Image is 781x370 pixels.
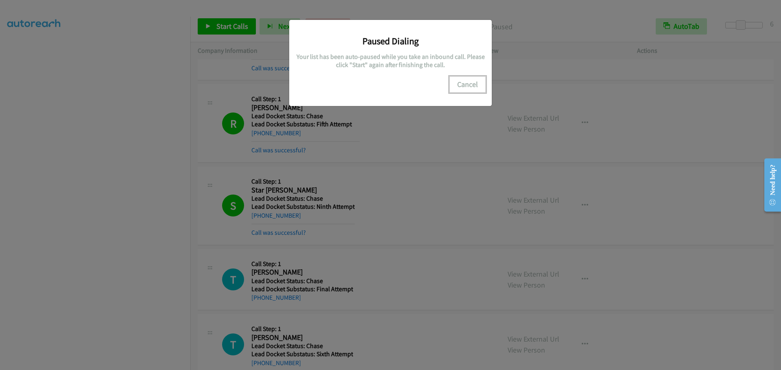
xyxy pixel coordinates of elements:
[757,153,781,217] iframe: Resource Center
[295,53,486,69] h5: Your list has been auto-paused while you take an inbound call. Please click "Start" again after f...
[295,35,486,47] h3: Paused Dialing
[449,76,486,93] button: Cancel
